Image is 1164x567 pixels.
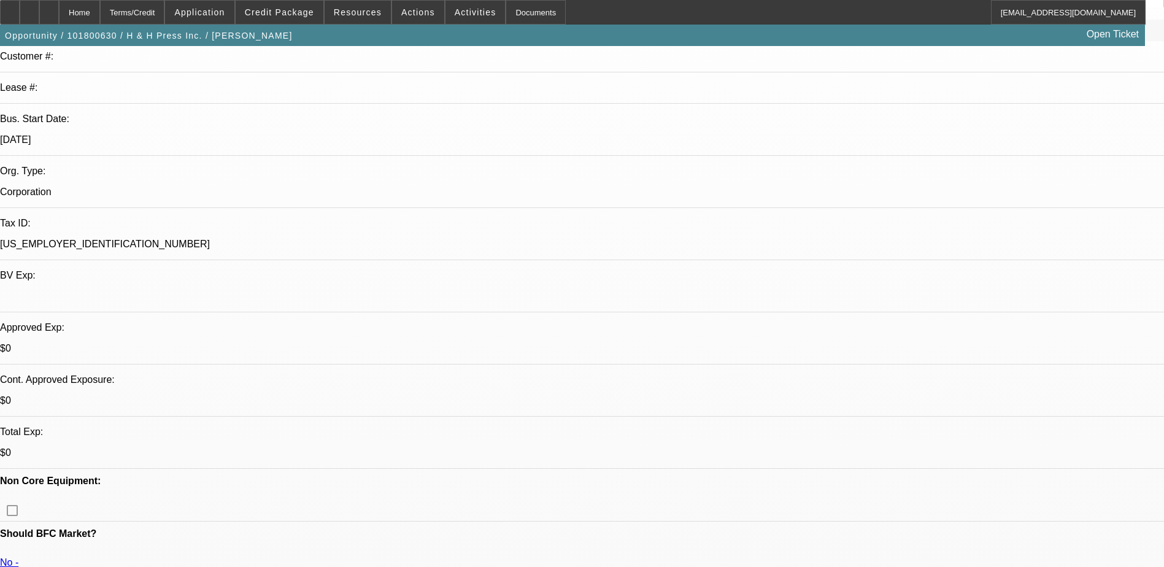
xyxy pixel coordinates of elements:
[334,7,382,17] span: Resources
[174,7,225,17] span: Application
[445,1,506,24] button: Activities
[392,1,444,24] button: Actions
[5,31,293,40] span: Opportunity / 101800630 / H & H Press Inc. / [PERSON_NAME]
[325,1,391,24] button: Resources
[165,1,234,24] button: Application
[1082,24,1144,45] a: Open Ticket
[245,7,314,17] span: Credit Package
[401,7,435,17] span: Actions
[236,1,323,24] button: Credit Package
[455,7,496,17] span: Activities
